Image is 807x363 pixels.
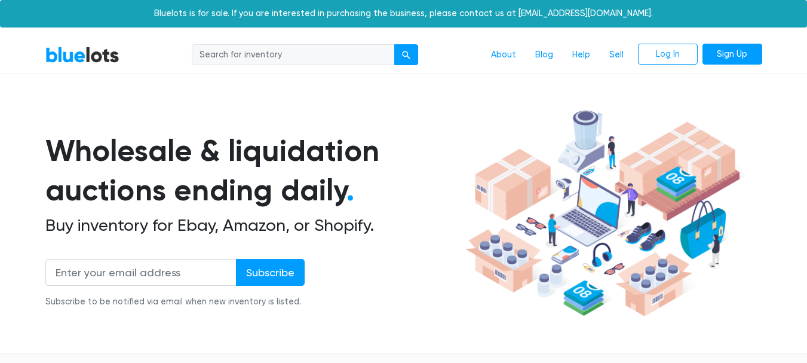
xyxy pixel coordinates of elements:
[638,44,698,65] a: Log In
[45,259,237,286] input: Enter your email address
[600,44,633,66] a: Sell
[461,105,744,322] img: hero-ee84e7d0318cb26816c560f6b4441b76977f77a177738b4e94f68c95b2b83dbb.png
[481,44,526,66] a: About
[45,295,305,309] div: Subscribe to be notified via email when new inventory is listed.
[192,44,395,66] input: Search for inventory
[563,44,600,66] a: Help
[526,44,563,66] a: Blog
[45,215,461,236] h2: Buy inventory for Ebay, Amazon, or Shopify.
[45,46,119,63] a: BlueLots
[346,172,354,208] span: .
[45,131,461,211] h1: Wholesale & liquidation auctions ending daily
[236,259,305,286] input: Subscribe
[702,44,762,65] a: Sign Up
